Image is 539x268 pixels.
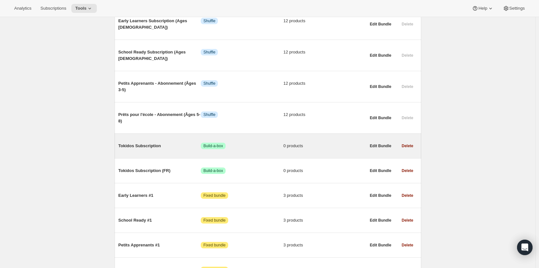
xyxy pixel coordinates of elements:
[402,143,413,148] span: Delete
[118,143,201,149] span: Tokidos Subscription
[499,4,529,13] button: Settings
[398,141,417,150] button: Delete
[366,51,395,60] button: Edit Bundle
[118,242,201,248] span: Petits Apprenants #1
[478,6,487,11] span: Help
[283,217,366,224] span: 3 products
[283,18,366,24] span: 12 products
[203,193,226,198] span: Fixed bundle
[40,6,66,11] span: Subscriptions
[366,20,395,29] button: Edit Bundle
[370,243,392,248] span: Edit Bundle
[203,243,226,248] span: Fixed bundle
[10,4,35,13] button: Analytics
[283,111,366,118] span: 12 products
[118,49,201,62] span: School Ready Subscription (Ages [DEMOGRAPHIC_DATA])
[203,218,226,223] span: Fixed bundle
[398,191,417,200] button: Delete
[118,217,201,224] span: School Ready #1
[402,193,413,198] span: Delete
[203,112,215,117] span: Shuffle
[283,143,366,149] span: 0 products
[370,168,392,173] span: Edit Bundle
[36,4,70,13] button: Subscriptions
[118,167,201,174] span: Tokidos Subscription (FR)
[283,80,366,87] span: 12 products
[75,6,86,11] span: Tools
[203,18,215,24] span: Shuffle
[203,143,223,148] span: Build-a-box
[283,49,366,55] span: 12 products
[370,22,392,27] span: Edit Bundle
[366,82,395,91] button: Edit Bundle
[203,168,223,173] span: Build-a-box
[71,4,97,13] button: Tools
[203,81,215,86] span: Shuffle
[398,166,417,175] button: Delete
[398,241,417,250] button: Delete
[283,242,366,248] span: 3 products
[509,6,525,11] span: Settings
[203,50,215,55] span: Shuffle
[370,193,392,198] span: Edit Bundle
[370,84,392,89] span: Edit Bundle
[370,143,392,148] span: Edit Bundle
[366,216,395,225] button: Edit Bundle
[118,80,201,93] span: Petits Apprenants - Abonnement (Âges 3-5)
[366,113,395,122] button: Edit Bundle
[366,141,395,150] button: Edit Bundle
[366,241,395,250] button: Edit Bundle
[402,168,413,173] span: Delete
[402,243,413,248] span: Delete
[370,218,392,223] span: Edit Bundle
[468,4,497,13] button: Help
[118,18,201,31] span: Early Learners Subscription (Ages [DEMOGRAPHIC_DATA])
[517,240,533,255] div: Open Intercom Messenger
[283,167,366,174] span: 0 products
[118,111,201,124] span: Prêts pour l'école - Abonnement (Âges 5-8)
[118,192,201,199] span: Early Learners #1
[14,6,31,11] span: Analytics
[283,192,366,199] span: 3 products
[366,166,395,175] button: Edit Bundle
[366,191,395,200] button: Edit Bundle
[370,115,392,120] span: Edit Bundle
[402,218,413,223] span: Delete
[370,53,392,58] span: Edit Bundle
[398,216,417,225] button: Delete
